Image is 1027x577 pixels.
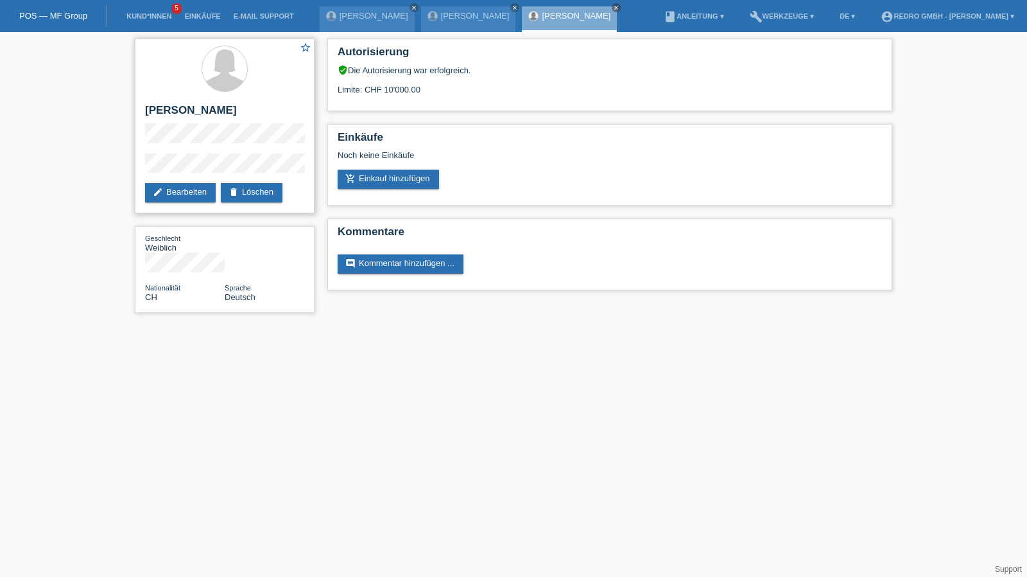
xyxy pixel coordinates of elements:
i: account_circle [881,10,893,23]
a: bookAnleitung ▾ [657,12,730,20]
a: star_border [300,42,311,55]
a: account_circleRedro GmbH - [PERSON_NAME] ▾ [874,12,1021,20]
a: POS — MF Group [19,11,87,21]
span: Sprache [225,284,251,292]
i: edit [153,187,163,197]
a: [PERSON_NAME] [441,11,510,21]
a: close [612,3,621,12]
i: close [411,4,417,11]
div: Limite: CHF 10'000.00 [338,75,882,94]
a: add_shopping_cartEinkauf hinzufügen [338,170,439,189]
a: Support [995,565,1022,574]
a: [PERSON_NAME] [340,11,408,21]
a: editBearbeiten [145,183,216,202]
a: Einkäufe [178,12,227,20]
a: Kund*innen [120,12,178,20]
a: buildWerkzeuge ▾ [743,12,821,20]
h2: Einkäufe [338,131,882,150]
span: 5 [171,3,182,14]
a: DE ▾ [833,12,861,20]
a: commentKommentar hinzufügen ... [338,254,463,274]
span: Schweiz [145,292,157,302]
i: comment [345,258,356,269]
span: Geschlecht [145,235,180,242]
a: E-Mail Support [227,12,300,20]
span: Deutsch [225,292,255,302]
a: close [410,3,419,12]
i: verified_user [338,65,348,75]
h2: [PERSON_NAME] [145,104,304,123]
h2: Autorisierung [338,46,882,65]
i: delete [229,187,239,197]
h2: Kommentare [338,226,882,245]
a: deleteLöschen [221,183,282,202]
a: close [510,3,519,12]
i: close [613,4,619,11]
div: Weiblich [145,233,225,253]
i: add_shopping_cart [345,173,356,184]
i: build [750,10,763,23]
i: book [664,10,677,23]
i: star_border [300,42,311,53]
a: [PERSON_NAME] [542,11,610,21]
div: Die Autorisierung war erfolgreich. [338,65,882,75]
i: close [512,4,518,11]
span: Nationalität [145,284,180,292]
div: Noch keine Einkäufe [338,150,882,170]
